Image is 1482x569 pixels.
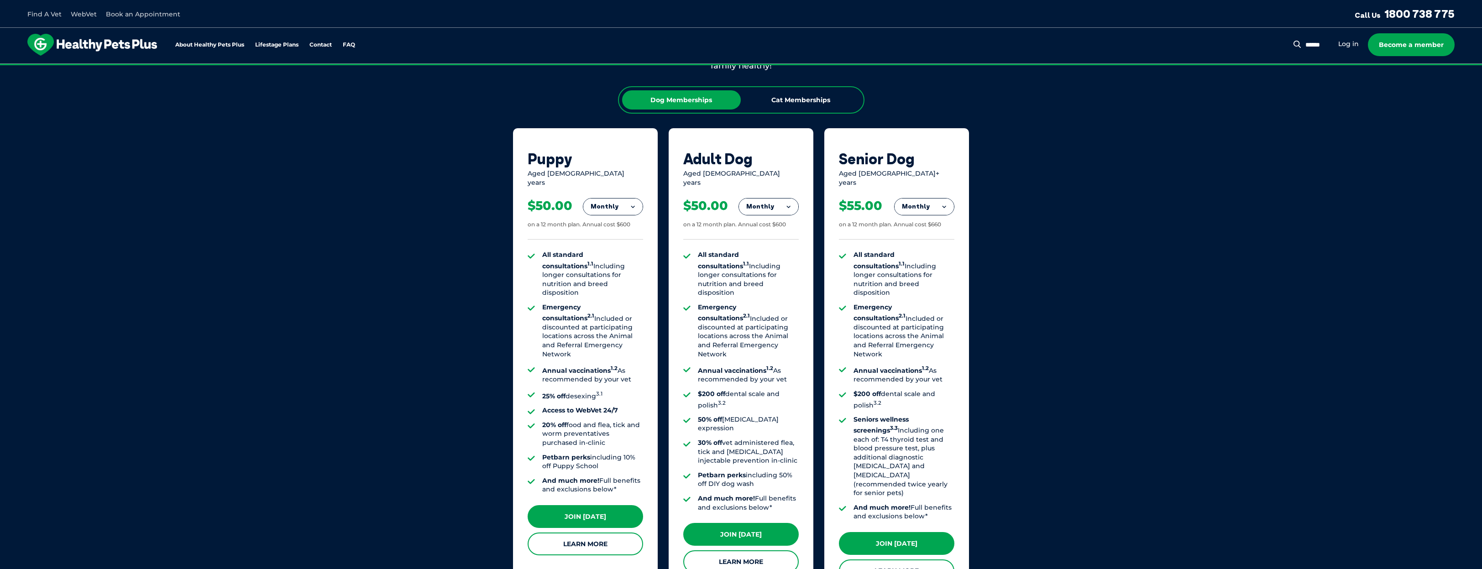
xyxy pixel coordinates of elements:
[542,251,593,270] strong: All standard consultations
[542,476,643,494] li: Full benefits and exclusions below*
[1292,40,1303,49] button: Search
[683,198,728,214] div: $50.00
[175,42,244,48] a: About Healthy Pets Plus
[698,415,722,423] strong: 50% off
[698,251,749,270] strong: All standard consultations
[854,251,954,298] li: Including longer consultations for nutrition and breed disposition
[683,150,799,167] div: Adult Dog
[874,400,881,406] sup: 3.2
[895,198,954,215] button: Monthly
[854,390,881,398] strong: $200 off
[854,303,906,322] strong: Emergency consultations
[698,364,799,384] li: As recommended by your vet
[899,261,905,267] sup: 1.1
[587,261,593,267] sup: 1.1
[542,303,643,359] li: Included or discounted at participating locations across the Animal and Referral Emergency Network
[698,471,799,489] li: including 50% off DIY dog wash
[739,198,798,215] button: Monthly
[742,90,860,110] div: Cat Memberships
[698,471,746,479] strong: Petbarn perks
[854,503,911,512] strong: And much more!
[683,169,799,187] div: Aged [DEMOGRAPHIC_DATA] years
[854,303,954,359] li: Included or discounted at participating locations across the Animal and Referral Emergency Network
[1338,40,1359,48] a: Log in
[71,10,97,18] a: WebVet
[542,303,594,322] strong: Emergency consultations
[596,391,602,397] sup: 3.1
[1368,33,1455,56] a: Become a member
[698,415,799,433] li: [MEDICAL_DATA] expression
[611,365,618,371] sup: 1.2
[890,425,898,431] sup: 3.3
[542,366,618,375] strong: Annual vaccinations
[839,221,941,229] div: on a 12 month plan. Annual cost $660
[255,42,298,48] a: Lifestage Plans
[528,150,643,167] div: Puppy
[839,532,954,555] a: Join [DATE]
[698,390,799,410] li: dental scale and polish
[698,303,799,359] li: Included or discounted at participating locations across the Animal and Referral Emergency Network
[528,169,643,187] div: Aged [DEMOGRAPHIC_DATA] years
[698,251,799,298] li: Including longer consultations for nutrition and breed disposition
[542,251,643,298] li: Including longer consultations for nutrition and breed disposition
[587,313,594,319] sup: 2.1
[718,400,726,406] sup: 3.2
[542,392,566,400] strong: 25% off
[698,494,799,512] li: Full benefits and exclusions below*
[528,198,572,214] div: $50.00
[583,198,643,215] button: Monthly
[854,415,909,434] strong: Seniors wellness screenings
[106,10,180,18] a: Book an Appointment
[27,34,157,56] img: hpp-logo
[743,313,750,319] sup: 2.1
[899,313,906,319] sup: 2.1
[528,221,630,229] div: on a 12 month plan. Annual cost $600
[854,366,929,375] strong: Annual vaccinations
[571,64,911,72] span: Proactive, preventative wellness program designed to keep your pet healthier and happier for longer
[766,365,773,371] sup: 1.2
[542,364,643,384] li: As recommended by your vet
[683,221,786,229] div: on a 12 month plan. Annual cost $600
[542,476,599,485] strong: And much more!
[854,503,954,521] li: Full benefits and exclusions below*
[698,366,773,375] strong: Annual vaccinations
[698,438,722,447] strong: 30% off
[542,421,566,429] strong: 20% off
[542,390,643,401] li: desexing
[698,303,750,322] strong: Emergency consultations
[622,90,741,110] div: Dog Memberships
[343,42,355,48] a: FAQ
[854,390,954,410] li: dental scale and polish
[698,438,799,465] li: vet administered flea, tick and [MEDICAL_DATA] injectable prevention in-clinic
[922,365,929,371] sup: 1.2
[1355,10,1381,20] span: Call Us
[542,421,643,448] li: food and flea, tick and worm preventatives purchased in-clinic
[698,494,755,502] strong: And much more!
[683,523,799,546] a: Join [DATE]
[542,453,643,471] li: including 10% off Puppy School
[528,505,643,528] a: Join [DATE]
[839,169,954,187] div: Aged [DEMOGRAPHIC_DATA]+ years
[743,261,749,267] sup: 1.1
[854,364,954,384] li: As recommended by your vet
[542,453,590,461] strong: Petbarn perks
[854,415,954,498] li: Including one each of: T4 thyroid test and blood pressure test, plus additional diagnostic [MEDIC...
[27,10,62,18] a: Find A Vet
[542,406,618,414] strong: Access to WebVet 24/7
[839,198,882,214] div: $55.00
[309,42,332,48] a: Contact
[1355,7,1455,21] a: Call Us1800 738 775
[854,251,905,270] strong: All standard consultations
[839,150,954,167] div: Senior Dog
[528,532,643,555] a: Learn More
[698,390,725,398] strong: $200 off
